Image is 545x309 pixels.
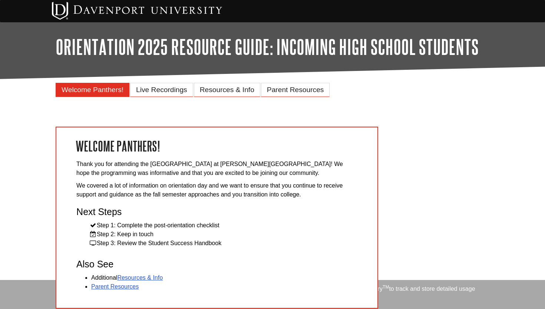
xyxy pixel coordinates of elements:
h3: Also See [76,259,357,270]
li: Additional [91,273,357,282]
a: Live Recordings [130,83,193,97]
p: Thank you for attending the [GEOGRAPHIC_DATA] at [PERSON_NAME][GEOGRAPHIC_DATA]! We hope the prog... [76,160,357,178]
a: Parent Resources [261,83,330,97]
li: Step 3: Review the Student Success Handbook [89,239,357,248]
div: Guide Pages [56,82,489,96]
li: Step 2: Keep in touch [89,230,357,239]
span: Welcome Panthers! [62,86,123,94]
li: Step 1: Complete the post-orientation checklist [89,221,357,230]
h3: Next Steps [76,206,357,217]
sup: TM [383,284,389,290]
a: Welcome Panthers! [56,83,129,97]
span: Live Recordings [136,86,187,94]
a: Parent Resources [91,283,139,290]
h2: Welcome Panthers! [73,136,361,156]
h1: Orientation 2025 Resource Guide: Incoming High School Students [56,36,489,58]
img: Davenport University [52,2,222,20]
a: Resources & Info [117,274,163,281]
span: Resources & Info [200,86,254,94]
p: We covered a lot of information on orientation day and we want to ensure that you continue to rec... [76,181,357,199]
a: Resources & Info [194,83,260,97]
span: Parent Resources [267,86,324,94]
